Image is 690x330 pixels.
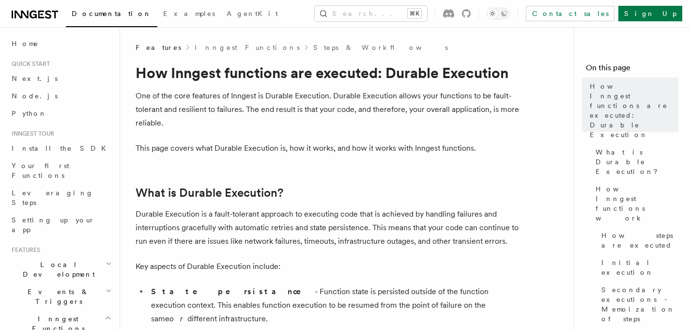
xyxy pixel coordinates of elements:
[598,254,678,281] a: Initial execution
[136,186,283,200] a: What is Durable Execution?
[8,283,114,310] button: Events & Triggers
[8,60,50,68] span: Quick start
[8,211,114,238] a: Setting up your app
[8,87,114,105] a: Node.js
[12,39,39,48] span: Home
[227,10,278,17] span: AgentKit
[221,3,284,26] a: AgentKit
[12,216,95,234] span: Setting up your app
[8,256,114,283] button: Local Development
[136,141,523,155] p: This page covers what Durable Execution is, how it works, and how it works with Inngest functions.
[66,3,157,27] a: Documentation
[12,75,58,82] span: Next.js
[601,231,678,250] span: How steps are executed
[408,9,421,18] kbd: ⌘K
[136,43,181,52] span: Features
[8,287,106,306] span: Events & Triggers
[590,81,678,140] span: How Inngest functions are executed: Durable Execution
[12,92,58,100] span: Node.js
[592,143,678,180] a: What is Durable Execution?
[12,162,69,179] span: Your first Functions
[586,62,678,78] h4: On this page
[195,43,300,52] a: Inngest Functions
[72,10,152,17] span: Documentation
[598,281,678,328] a: Secondary executions - Memoization of steps
[313,43,448,52] a: Steps & Workflows
[598,227,678,254] a: How steps are executed
[136,89,523,130] p: One of the core features of Inngest is Durable Execution. Durable Execution allows your functions...
[526,6,614,21] a: Contact sales
[592,180,678,227] a: How Inngest functions work
[136,207,523,248] p: Durable Execution is a fault-tolerant approach to executing code that is achieved by handling fai...
[8,140,114,157] a: Install the SDK
[148,285,523,326] li: - Function state is persisted outside of the function execution context. This enables function ex...
[487,8,510,19] button: Toggle dark mode
[12,110,47,117] span: Python
[618,6,682,21] a: Sign Up
[8,35,114,52] a: Home
[8,105,114,122] a: Python
[12,144,112,152] span: Install the SDK
[12,189,93,206] span: Leveraging Steps
[596,147,678,176] span: What is Durable Execution?
[163,10,215,17] span: Examples
[596,184,678,223] span: How Inngest functions work
[586,78,678,143] a: How Inngest functions are executed: Durable Execution
[601,258,678,277] span: Initial execution
[8,246,40,254] span: Features
[157,3,221,26] a: Examples
[8,157,114,184] a: Your first Functions
[169,314,187,323] em: or
[8,184,114,211] a: Leveraging Steps
[601,285,678,324] span: Secondary executions - Memoization of steps
[315,6,427,21] button: Search...⌘K
[8,130,54,138] span: Inngest tour
[151,287,315,296] strong: State persistance
[136,64,523,81] h1: How Inngest functions are executed: Durable Execution
[8,260,106,279] span: Local Development
[8,70,114,87] a: Next.js
[136,260,523,273] p: Key aspects of Durable Execution include:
